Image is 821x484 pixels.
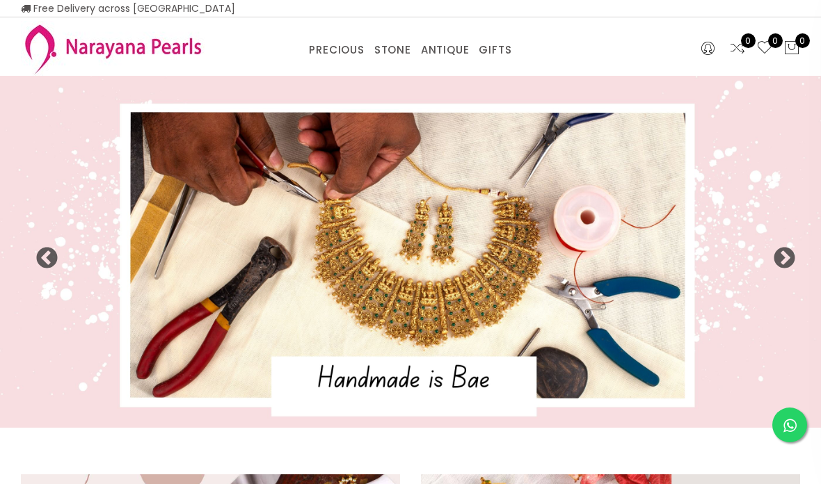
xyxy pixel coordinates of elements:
a: ANTIQUE [421,40,470,60]
span: 0 [768,33,783,48]
a: 0 [756,40,773,58]
a: STONE [374,40,411,60]
a: GIFTS [479,40,511,60]
button: 0 [783,40,800,58]
a: PRECIOUS [309,40,364,60]
button: Next [772,247,786,261]
button: Previous [35,247,49,261]
span: Free Delivery across [GEOGRAPHIC_DATA] [21,1,235,15]
span: 0 [741,33,756,48]
a: 0 [729,40,746,58]
span: 0 [795,33,810,48]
